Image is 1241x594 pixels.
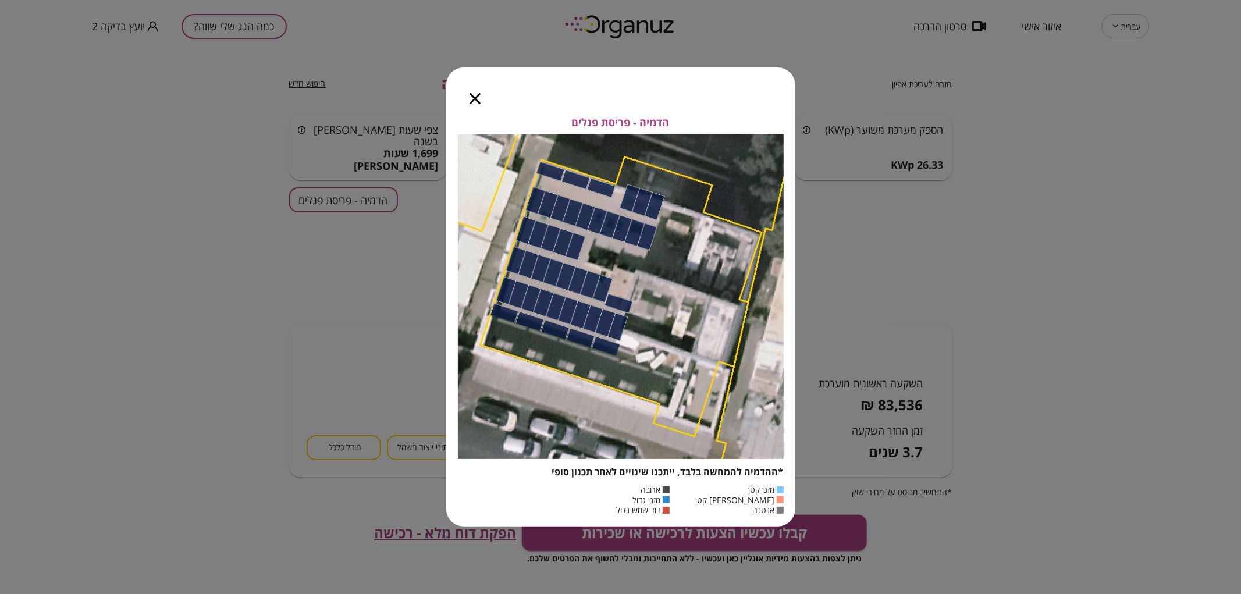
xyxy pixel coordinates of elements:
span: ארובה [641,485,661,495]
img: Panels layout [458,134,784,459]
span: מזגן קטן [749,485,775,495]
span: דוד שמש גדול [617,505,661,515]
span: אנטנה [753,505,775,515]
span: הדמיה - פריסת פנלים [572,116,670,129]
span: מזגן גדול [633,495,661,505]
span: [PERSON_NAME] קטן [696,495,775,505]
span: *ההדמיה להמחשה בלבד, ייתכנו שינויים לאחר תכנון סופי [552,465,784,478]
